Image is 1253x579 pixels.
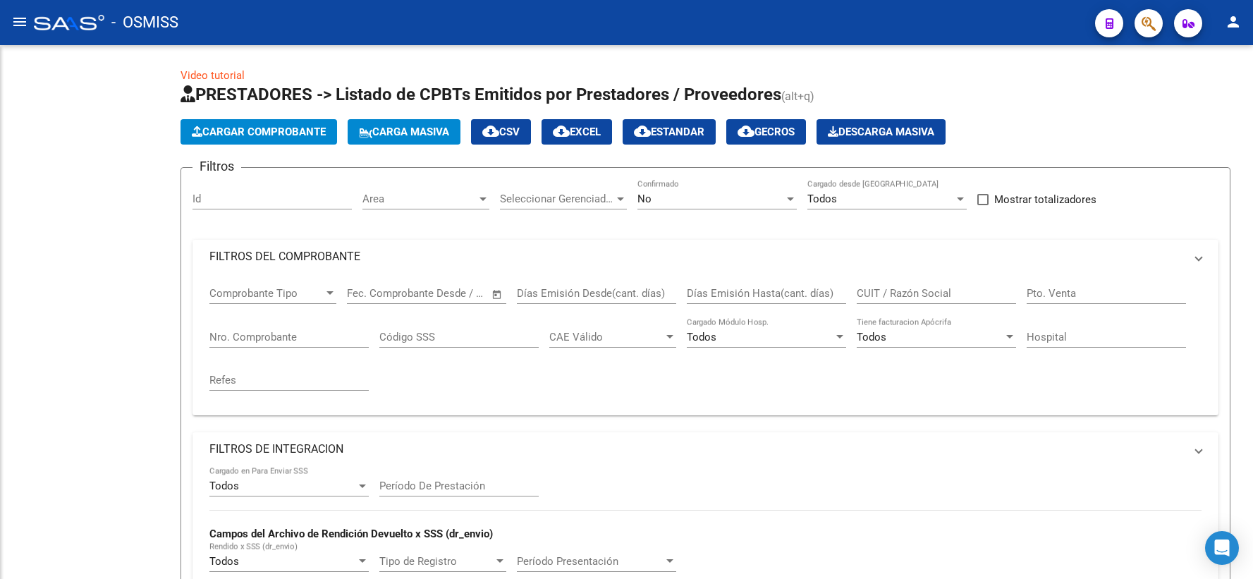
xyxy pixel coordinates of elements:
[192,432,1218,466] mat-expansion-panel-header: FILTROS DE INTEGRACION
[209,480,239,492] span: Todos
[726,119,806,145] button: Gecros
[817,119,946,145] app-download-masive: Descarga masiva de comprobantes (adjuntos)
[828,126,934,138] span: Descarga Masiva
[192,126,326,138] span: Cargar Comprobante
[1225,13,1242,30] mat-icon: person
[209,528,493,540] strong: Campos del Archivo de Rendición Devuelto x SSS (dr_envio)
[209,441,1185,457] mat-panel-title: FILTROS DE INTEGRACION
[471,119,531,145] button: CSV
[379,555,494,568] span: Tipo de Registro
[209,287,324,300] span: Comprobante Tipo
[634,123,651,140] mat-icon: cloud_download
[1205,531,1239,565] div: Open Intercom Messenger
[181,69,245,82] a: Video tutorial
[192,274,1218,415] div: FILTROS DEL COMPROBANTE
[553,123,570,140] mat-icon: cloud_download
[994,191,1096,208] span: Mostrar totalizadores
[500,193,614,205] span: Seleccionar Gerenciador
[634,126,704,138] span: Estandar
[489,286,506,303] button: Open calendar
[362,193,477,205] span: Area
[417,287,485,300] input: Fecha fin
[857,331,886,343] span: Todos
[549,331,664,343] span: CAE Válido
[111,7,178,38] span: - OSMISS
[181,85,781,104] span: PRESTADORES -> Listado de CPBTs Emitidos por Prestadores / Proveedores
[192,157,241,176] h3: Filtros
[192,240,1218,274] mat-expansion-panel-header: FILTROS DEL COMPROBANTE
[359,126,449,138] span: Carga Masiva
[542,119,612,145] button: EXCEL
[637,193,652,205] span: No
[11,13,28,30] mat-icon: menu
[623,119,716,145] button: Estandar
[209,249,1185,264] mat-panel-title: FILTROS DEL COMPROBANTE
[781,90,814,103] span: (alt+q)
[482,126,520,138] span: CSV
[807,193,837,205] span: Todos
[687,331,716,343] span: Todos
[348,119,460,145] button: Carga Masiva
[738,123,754,140] mat-icon: cloud_download
[181,119,337,145] button: Cargar Comprobante
[347,287,404,300] input: Fecha inicio
[482,123,499,140] mat-icon: cloud_download
[553,126,601,138] span: EXCEL
[209,555,239,568] span: Todos
[517,555,664,568] span: Período Presentación
[738,126,795,138] span: Gecros
[817,119,946,145] button: Descarga Masiva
